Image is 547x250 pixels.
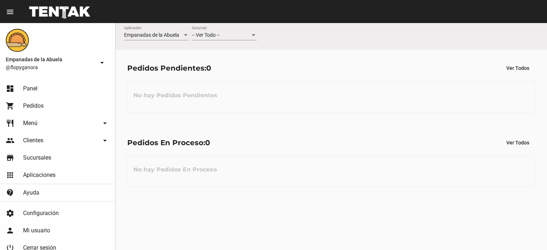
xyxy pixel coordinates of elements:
[23,189,39,196] span: Ayuda
[6,188,14,197] mat-icon: contact_support
[6,64,95,71] span: @flopyganora
[23,154,51,161] span: Sucursales
[6,84,14,93] mat-icon: dashboard
[127,137,210,148] div: Pedidos En Proceso:
[6,209,14,218] mat-icon: settings
[23,102,44,110] span: Pedidos
[6,226,14,235] mat-icon: person
[192,32,220,38] span: -- Ver Todo --
[23,210,59,217] span: Configuración
[101,136,109,145] mat-icon: arrow_drop_down
[6,55,95,64] span: Empanadas de la Abuela
[23,227,50,234] span: Mi usuario
[506,140,529,146] span: Ver Todos
[23,137,43,144] span: Clientes
[6,8,14,16] mat-icon: menu
[98,58,106,67] mat-icon: arrow_drop_down
[23,85,38,92] span: Panel
[500,136,535,149] button: Ver Todos
[6,29,29,52] img: f0136945-ed32-4f7c-91e3-a375bc4bb2c5.png
[6,136,14,145] mat-icon: people
[23,120,38,127] span: Menú
[6,171,14,179] mat-icon: apps
[6,153,14,162] mat-icon: store
[506,65,529,71] span: Ver Todos
[128,159,222,180] h3: No hay Pedidos En Proceso
[205,138,210,147] span: 0
[127,62,211,74] div: Pedidos Pendientes:
[500,62,535,75] button: Ver Todos
[23,171,56,179] span: Aplicaciones
[128,85,223,106] h3: No hay Pedidos Pendientes
[6,102,14,110] mat-icon: shopping_cart
[517,221,540,243] iframe: chat widget
[206,64,211,72] span: 0
[6,119,14,128] mat-icon: restaurant
[124,32,179,38] span: Empanadas de la Abuela
[101,119,109,128] mat-icon: arrow_drop_down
